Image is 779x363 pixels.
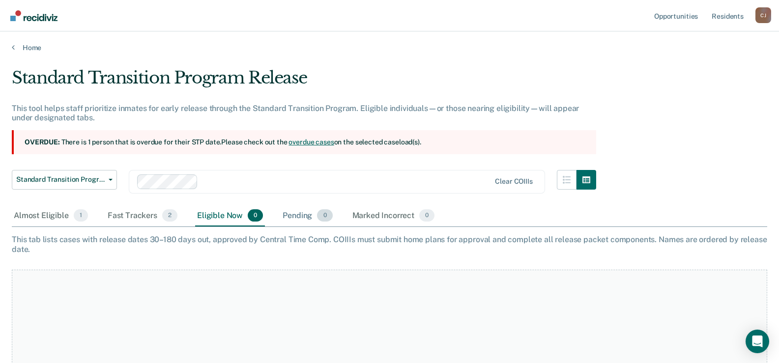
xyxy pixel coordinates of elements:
span: 2 [162,209,177,222]
div: C J [755,7,771,23]
div: Standard Transition Program Release [12,68,596,96]
span: 0 [248,209,263,222]
div: This tab lists cases with release dates 30–180 days out, approved by Central Time Comp. COIIIs mu... [12,235,767,253]
section: There is 1 person that is overdue for their STP date. Please check out the on the selected caselo... [12,130,596,154]
div: Marked Incorrect0 [350,205,437,227]
span: 0 [419,209,434,222]
a: overdue cases [289,138,334,146]
div: Pending0 [281,205,334,227]
div: Open Intercom Messenger [746,330,769,353]
div: Fast Trackers2 [106,205,179,227]
div: Eligible Now0 [195,205,265,227]
span: 0 [317,209,332,222]
strong: Overdue: [25,138,60,146]
button: Profile dropdown button [755,7,771,23]
span: 1 [74,209,88,222]
button: Standard Transition Program Release [12,170,117,190]
div: Almost Eligible1 [12,205,90,227]
div: Clear COIIIs [495,177,532,186]
div: This tool helps staff prioritize inmates for early release through the Standard Transition Progra... [12,104,596,122]
img: Recidiviz [10,10,58,21]
span: Standard Transition Program Release [16,175,105,184]
a: Home [12,43,767,52]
